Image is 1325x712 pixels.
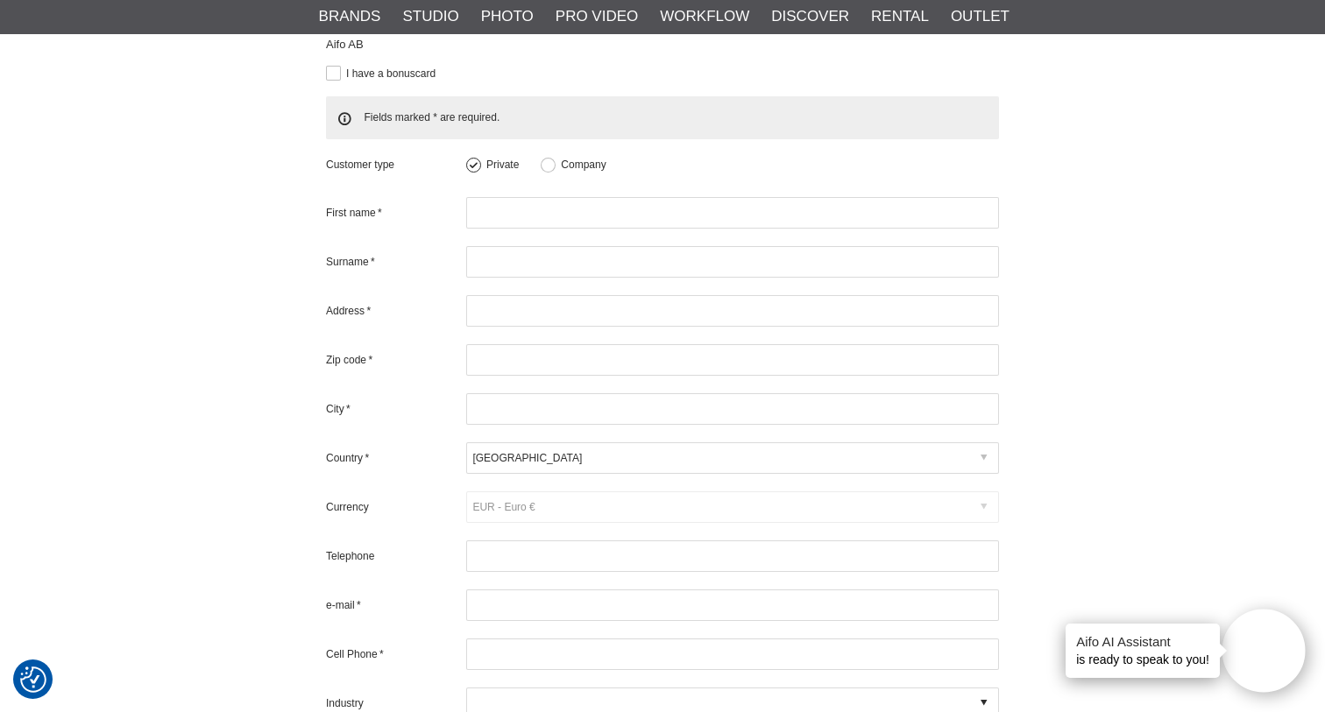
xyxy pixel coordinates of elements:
label: I have a bonuscard [341,67,436,80]
a: Brands [319,5,381,28]
div: is ready to speak to you! [1066,624,1220,678]
label: City [326,401,466,417]
label: Zip code [326,352,466,368]
span: Fields marked * are required. [326,96,999,139]
label: Private [481,159,519,171]
label: Telephone [326,548,466,564]
label: First name [326,205,466,221]
label: Address [326,303,466,319]
a: Studio [402,5,458,28]
img: Revisit consent button [20,666,46,693]
p: Aifo AB [326,36,999,54]
label: Industry [326,695,466,711]
a: Pro Video [556,5,638,28]
label: Country [326,450,466,466]
a: Workflow [660,5,749,28]
label: Surname [326,254,466,270]
button: Consent Preferences [20,664,46,695]
label: e-mail [326,597,466,613]
a: Rental [871,5,929,28]
span: Customer type [326,157,466,173]
h4: Aifo AI Assistant [1076,632,1209,651]
a: Discover [771,5,849,28]
label: Currency [326,499,466,515]
a: Photo [481,5,534,28]
label: Cell Phone [326,646,466,662]
a: Outlet [951,5,1010,28]
label: Company [556,159,606,171]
